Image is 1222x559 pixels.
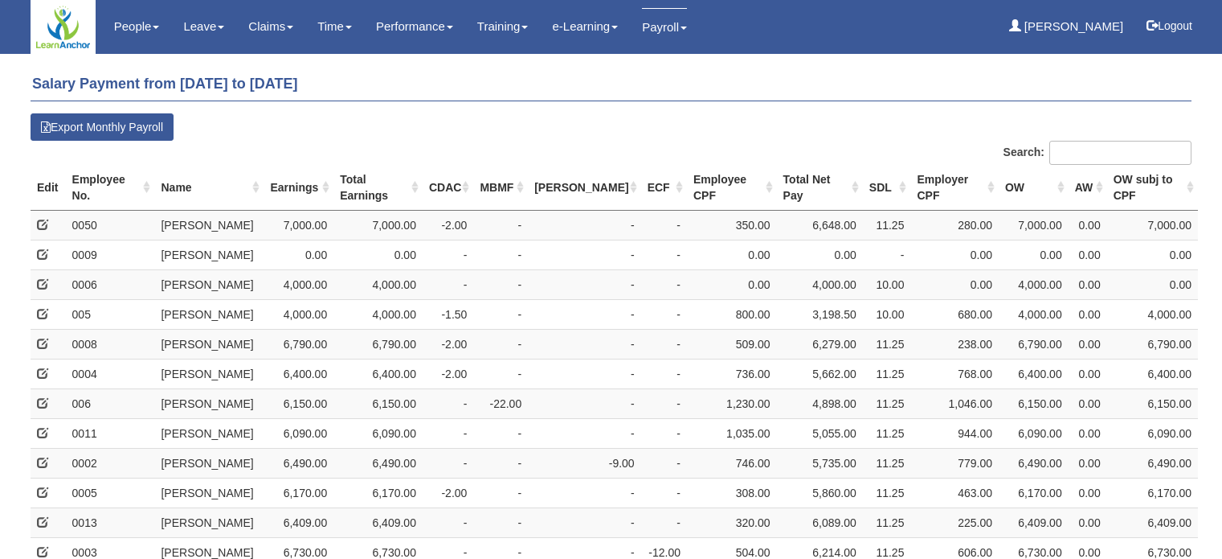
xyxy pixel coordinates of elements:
td: 7,000.00 [264,210,333,240]
td: 0005 [66,478,155,508]
td: -9.00 [528,448,640,478]
td: 1,046.00 [910,388,999,418]
td: 0.00 [1069,269,1107,299]
input: Search: [1049,141,1191,165]
td: 280.00 [910,210,999,240]
td: 0.00 [1069,329,1107,359]
td: 463.00 [910,478,999,508]
td: 0.00 [999,240,1069,269]
td: 6,648.00 [777,210,863,240]
a: Leave [183,8,224,45]
td: 11.25 [863,418,911,448]
td: 6,090.00 [999,418,1069,448]
td: 6,170.00 [999,478,1069,508]
h4: Salary Payment from [DATE] to [DATE] [31,68,1191,101]
td: 006 [66,388,155,418]
td: 6,400.00 [264,359,333,388]
td: 11.25 [863,329,911,359]
td: 0.00 [687,240,777,269]
td: 1,230.00 [687,388,777,418]
td: 0.00 [1069,508,1107,537]
td: 6,170.00 [333,478,423,508]
td: - [641,448,687,478]
th: SINDA : activate to sort column ascending [528,165,640,211]
td: 0.00 [1069,478,1107,508]
td: 6,279.00 [777,329,863,359]
td: 6,150.00 [999,388,1069,418]
td: 6,170.00 [1107,478,1198,508]
a: e-Learning [552,8,618,45]
a: [PERSON_NAME] [1009,8,1124,45]
td: - [473,240,528,269]
td: - [641,508,687,537]
td: 779.00 [910,448,999,478]
td: -22.00 [473,388,528,418]
td: 10.00 [863,299,911,329]
th: OW : activate to sort column ascending [999,165,1069,211]
a: Time [317,8,352,45]
td: - [473,359,528,388]
td: - [423,508,473,537]
td: 6,490.00 [999,448,1069,478]
td: 6,090.00 [1107,418,1198,448]
a: Performance [376,8,453,45]
td: 0050 [66,210,155,240]
td: [PERSON_NAME] [154,508,264,537]
td: 0.00 [777,240,863,269]
td: - [473,210,528,240]
td: 6,150.00 [264,388,333,418]
td: [PERSON_NAME] [154,478,264,508]
td: - [528,418,640,448]
td: [PERSON_NAME] [154,240,264,269]
td: 5,662.00 [777,359,863,388]
td: 6,170.00 [264,478,333,508]
td: 6,490.00 [333,448,423,478]
td: 0009 [66,240,155,269]
td: [PERSON_NAME] [154,388,264,418]
td: - [473,299,528,329]
th: Total Earnings : activate to sort column ascending [333,165,423,211]
td: 4,000.00 [999,269,1069,299]
td: - [528,478,640,508]
th: Earnings : activate to sort column ascending [264,165,333,211]
td: 736.00 [687,359,777,388]
td: - [641,359,687,388]
td: 3,198.50 [777,299,863,329]
td: - [641,210,687,240]
th: Employee CPF : activate to sort column ascending [687,165,777,211]
td: - [641,240,687,269]
a: Payroll [642,8,687,46]
td: 0.00 [264,240,333,269]
td: [PERSON_NAME] [154,418,264,448]
th: Total Net Pay : activate to sort column ascending [777,165,863,211]
td: 6,400.00 [1107,359,1198,388]
td: 0.00 [1069,388,1107,418]
td: 0013 [66,508,155,537]
td: 225.00 [910,508,999,537]
td: 0008 [66,329,155,359]
td: 6,400.00 [333,359,423,388]
td: - [473,508,528,537]
td: 0006 [66,269,155,299]
td: 11.25 [863,508,911,537]
td: 5,860.00 [777,478,863,508]
th: SDL : activate to sort column ascending [863,165,911,211]
td: [PERSON_NAME] [154,359,264,388]
a: Export Monthly Payroll [31,113,174,141]
td: 0.00 [1069,359,1107,388]
td: 308.00 [687,478,777,508]
td: - [473,269,528,299]
td: 11.25 [863,359,911,388]
td: 0.00 [687,269,777,299]
td: 6,790.00 [264,329,333,359]
td: 4,000.00 [999,299,1069,329]
th: OW subj to CPF : activate to sort column ascending [1107,165,1198,211]
td: 6,790.00 [1107,329,1198,359]
td: 11.25 [863,478,911,508]
td: 6,089.00 [777,508,863,537]
button: Logout [1135,6,1204,45]
td: 0.00 [910,269,999,299]
a: Training [477,8,529,45]
td: - [641,418,687,448]
th: Employee No. : activate to sort column ascending [66,165,155,211]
